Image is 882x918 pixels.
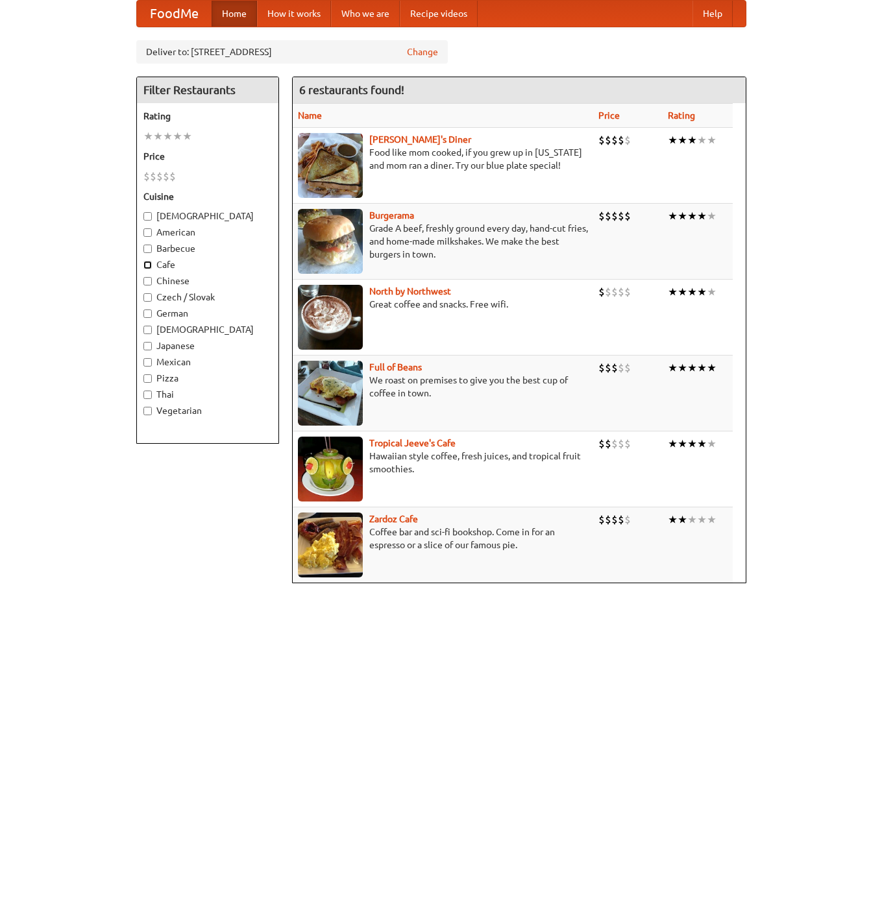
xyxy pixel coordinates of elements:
[697,437,707,451] li: ★
[611,437,618,451] li: $
[298,437,363,501] img: jeeves.jpg
[143,210,272,223] label: [DEMOGRAPHIC_DATA]
[598,133,605,147] li: $
[697,285,707,299] li: ★
[137,77,278,103] h4: Filter Restaurants
[618,361,624,375] li: $
[143,129,153,143] li: ★
[143,404,272,417] label: Vegetarian
[143,339,272,352] label: Japanese
[697,361,707,375] li: ★
[156,169,163,184] li: $
[598,513,605,527] li: $
[143,372,272,385] label: Pizza
[611,513,618,527] li: $
[605,285,611,299] li: $
[143,110,272,123] h5: Rating
[163,169,169,184] li: $
[618,133,624,147] li: $
[143,228,152,237] input: American
[369,362,422,372] a: Full of Beans
[369,514,418,524] a: Zardoz Cafe
[697,209,707,223] li: ★
[605,133,611,147] li: $
[298,450,588,476] p: Hawaiian style coffee, fresh juices, and tropical fruit smoothies.
[611,285,618,299] li: $
[707,513,717,527] li: ★
[687,133,697,147] li: ★
[668,133,678,147] li: ★
[137,1,212,27] a: FoodMe
[143,169,150,184] li: $
[212,1,257,27] a: Home
[299,84,404,96] ng-pluralize: 6 restaurants found!
[173,129,182,143] li: ★
[163,129,173,143] li: ★
[143,190,272,203] h5: Cuisine
[143,277,152,285] input: Chinese
[598,110,620,121] a: Price
[678,361,687,375] li: ★
[143,261,152,269] input: Cafe
[298,222,588,261] p: Grade A beef, freshly ground every day, hand-cut fries, and home-made milkshakes. We make the bes...
[618,437,624,451] li: $
[598,437,605,451] li: $
[605,361,611,375] li: $
[400,1,478,27] a: Recipe videos
[143,309,152,318] input: German
[707,361,717,375] li: ★
[182,129,192,143] li: ★
[687,361,697,375] li: ★
[611,361,618,375] li: $
[678,437,687,451] li: ★
[257,1,331,27] a: How it works
[331,1,400,27] a: Who we are
[143,326,152,334] input: [DEMOGRAPHIC_DATA]
[624,513,631,527] li: $
[369,438,456,448] a: Tropical Jeeve's Cafe
[668,361,678,375] li: ★
[136,40,448,64] div: Deliver to: [STREET_ADDRESS]
[624,437,631,451] li: $
[369,210,414,221] a: Burgerama
[143,342,152,350] input: Japanese
[143,245,152,253] input: Barbecue
[687,437,697,451] li: ★
[143,356,272,368] label: Mexican
[143,150,272,163] h5: Price
[678,133,687,147] li: ★
[611,209,618,223] li: $
[668,110,695,121] a: Rating
[707,285,717,299] li: ★
[369,286,451,296] a: North by Northwest
[143,391,152,399] input: Thai
[678,209,687,223] li: ★
[668,285,678,299] li: ★
[407,45,438,58] a: Change
[143,307,272,320] label: German
[143,388,272,401] label: Thai
[605,513,611,527] li: $
[598,361,605,375] li: $
[143,407,152,415] input: Vegetarian
[143,242,272,255] label: Barbecue
[618,209,624,223] li: $
[298,525,588,551] p: Coffee bar and sci-fi bookshop. Come in for an espresso or a slice of our famous pie.
[692,1,733,27] a: Help
[618,513,624,527] li: $
[298,513,363,577] img: zardoz.jpg
[624,209,631,223] li: $
[143,358,152,367] input: Mexican
[605,209,611,223] li: $
[150,169,156,184] li: $
[687,513,697,527] li: ★
[687,209,697,223] li: ★
[298,146,588,172] p: Food like mom cooked, if you grew up in [US_STATE] and mom ran a diner. Try our blue plate special!
[143,212,152,221] input: [DEMOGRAPHIC_DATA]
[153,129,163,143] li: ★
[298,374,588,400] p: We roast on premises to give you the best cup of coffee in town.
